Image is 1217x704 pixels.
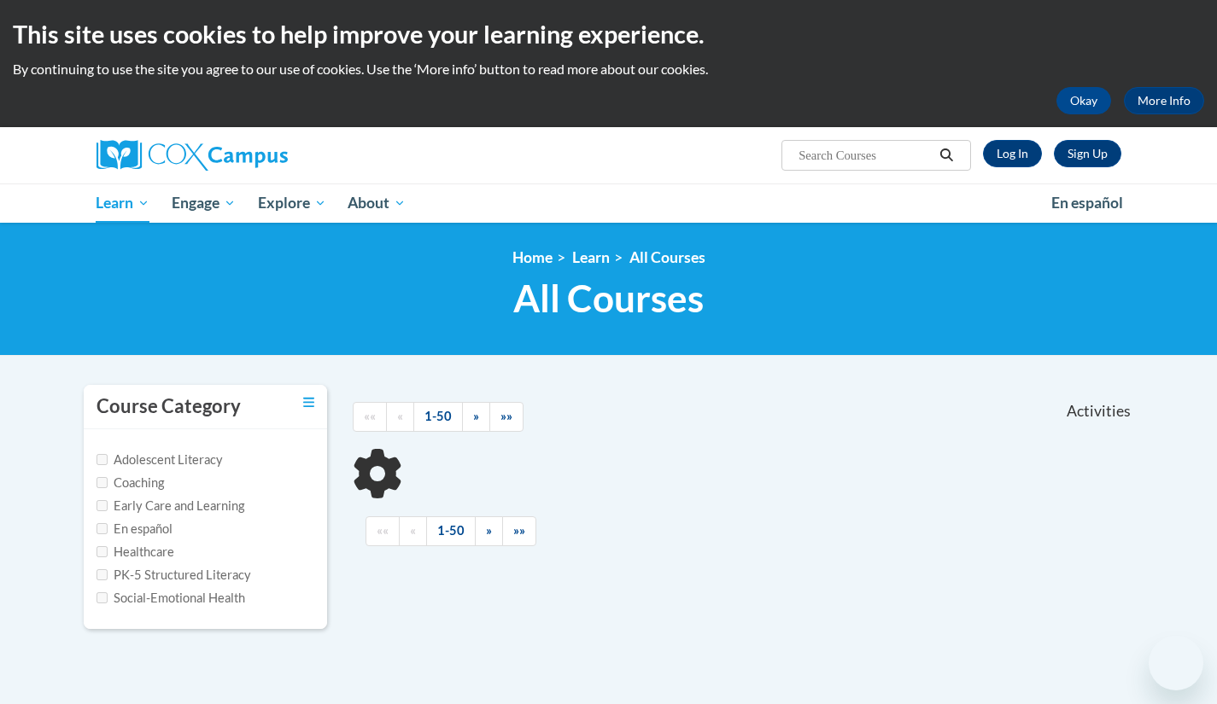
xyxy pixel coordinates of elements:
iframe: Button to launch messaging window [1149,636,1203,690]
span: En español [1051,194,1123,212]
a: Begining [353,402,387,432]
label: Early Care and Learning [97,497,244,515]
a: More Info [1124,87,1204,114]
a: End [489,402,524,432]
a: Previous [399,516,427,546]
span: Engage [172,193,236,213]
span: »» [513,523,525,538]
a: Toggle collapse [303,393,314,412]
a: About [336,183,417,223]
span: »» [500,409,512,423]
span: » [486,523,492,538]
span: Learn [96,193,149,213]
a: Previous [386,402,414,432]
label: Healthcare [97,543,174,561]
input: Checkbox for Options [97,546,108,557]
input: Checkbox for Options [97,500,108,511]
a: Learn [85,183,161,223]
a: Next [462,402,490,432]
span: « [397,409,403,423]
label: Adolescent Literacy [97,451,223,469]
span: About [348,193,406,213]
span: Explore [258,193,326,213]
a: Register [1054,140,1121,167]
label: PK-5 Structured Literacy [97,566,251,585]
span: » [473,409,479,423]
a: Cox Campus [97,140,421,171]
a: Begining [366,516,400,546]
p: By continuing to use the site you agree to our use of cookies. Use the ‘More info’ button to read... [13,60,1204,79]
input: Checkbox for Options [97,592,108,603]
input: Search Courses [797,145,933,166]
a: Home [512,248,553,266]
button: Okay [1056,87,1111,114]
button: Search [933,145,959,166]
img: Cox Campus [97,140,288,171]
span: All Courses [513,276,704,321]
a: All Courses [629,248,705,266]
input: Checkbox for Options [97,569,108,580]
label: Coaching [97,474,164,492]
input: Checkbox for Options [97,477,108,488]
span: «« [377,523,389,538]
a: Explore [247,183,337,223]
a: 1-50 [413,402,463,432]
span: «« [364,409,376,423]
a: Learn [572,248,610,266]
a: En español [1040,185,1134,221]
a: Engage [161,183,247,223]
input: Checkbox for Options [97,523,108,534]
label: En español [97,520,173,538]
span: « [410,523,416,538]
a: End [502,516,536,546]
h2: This site uses cookies to help improve your learning experience. [13,17,1204,51]
input: Checkbox for Options [97,454,108,465]
a: Log In [983,140,1042,167]
div: Main menu [71,183,1147,223]
a: 1-50 [426,516,476,546]
span: Activities [1067,402,1131,421]
a: Next [475,516,503,546]
h3: Course Category [97,393,241,420]
label: Social-Emotional Health [97,589,245,608]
